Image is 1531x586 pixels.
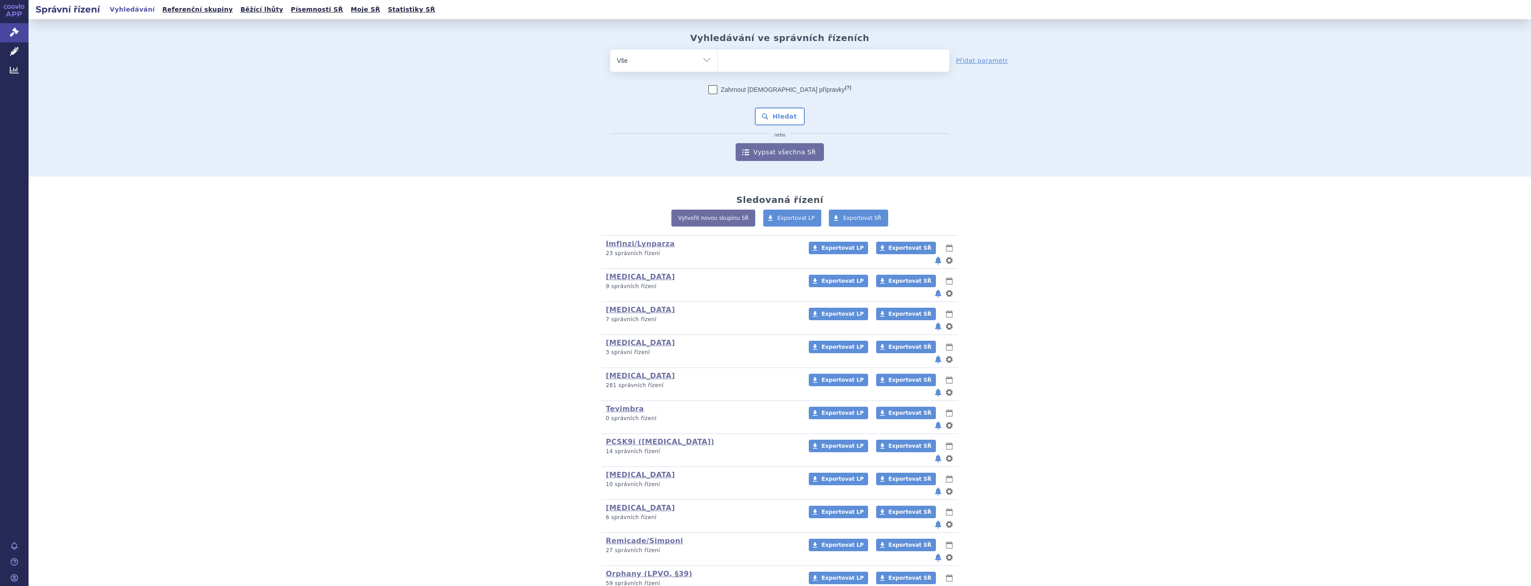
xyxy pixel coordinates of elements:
[945,309,954,319] button: lhůty
[945,321,954,332] button: nastavení
[288,4,346,16] a: Písemnosti SŘ
[945,387,954,398] button: nastavení
[956,56,1008,65] a: Přidat parametr
[821,476,864,482] span: Exportovat LP
[934,486,943,497] button: notifikace
[934,552,943,563] button: notifikace
[889,311,931,317] span: Exportovat SŘ
[778,215,815,221] span: Exportovat LP
[876,374,936,386] a: Exportovat SŘ
[889,245,931,251] span: Exportovat SŘ
[934,387,943,398] button: notifikace
[606,349,797,356] p: 3 správní řízení
[770,132,790,138] i: nebo
[829,210,888,227] a: Exportovat SŘ
[934,354,943,365] button: notifikace
[876,539,936,551] a: Exportovat SŘ
[160,4,236,16] a: Referenční skupiny
[876,506,936,518] a: Exportovat SŘ
[876,242,936,254] a: Exportovat SŘ
[821,344,864,350] span: Exportovat LP
[945,441,954,451] button: lhůty
[606,536,683,545] a: Remicade/Simponi
[945,474,954,484] button: lhůty
[606,283,797,290] p: 9 správních řízení
[606,470,675,479] a: [MEDICAL_DATA]
[736,143,824,161] a: Vypsat všechna SŘ
[876,407,936,419] a: Exportovat SŘ
[736,194,823,205] h2: Sledovaná řízení
[821,245,864,251] span: Exportovat LP
[606,239,675,248] a: Imfinzi/Lynparza
[606,448,797,455] p: 14 správních řízení
[945,453,954,464] button: nastavení
[945,342,954,352] button: lhůty
[934,288,943,299] button: notifikace
[945,276,954,286] button: lhůty
[876,308,936,320] a: Exportovat SŘ
[606,503,675,512] a: [MEDICAL_DATA]
[843,215,881,221] span: Exportovat SŘ
[876,572,936,584] a: Exportovat SŘ
[934,321,943,332] button: notifikace
[889,410,931,416] span: Exportovat SŘ
[821,542,864,548] span: Exportovat LP
[934,519,943,530] button: notifikace
[945,486,954,497] button: nastavení
[348,4,383,16] a: Moje SŘ
[606,338,675,347] a: [MEDICAL_DATA]
[934,420,943,431] button: notifikace
[945,507,954,517] button: lhůty
[876,275,936,287] a: Exportovat SŘ
[889,476,931,482] span: Exportovat SŘ
[945,243,954,253] button: lhůty
[945,519,954,530] button: nastavení
[606,250,797,257] p: 23 správních řízení
[809,572,868,584] a: Exportovat LP
[821,377,864,383] span: Exportovat LP
[889,575,931,581] span: Exportovat SŘ
[945,408,954,418] button: lhůty
[945,354,954,365] button: nastavení
[845,85,851,91] abbr: (?)
[809,407,868,419] a: Exportovat LP
[945,375,954,385] button: lhůty
[945,420,954,431] button: nastavení
[606,514,797,521] p: 6 správních řízení
[945,540,954,550] button: lhůty
[821,410,864,416] span: Exportovat LP
[755,107,805,125] button: Hledat
[821,278,864,284] span: Exportovat LP
[945,288,954,299] button: nastavení
[238,4,286,16] a: Běžící lhůty
[29,3,107,16] h2: Správní řízení
[690,33,869,43] h2: Vyhledávání ve správních řízeních
[763,210,822,227] a: Exportovat LP
[809,440,868,452] a: Exportovat LP
[876,341,936,353] a: Exportovat SŘ
[809,506,868,518] a: Exportovat LP
[821,575,864,581] span: Exportovat LP
[934,255,943,266] button: notifikace
[809,374,868,386] a: Exportovat LP
[606,569,692,578] a: Orphany (LPVO, §39)
[934,453,943,464] button: notifikace
[606,481,797,488] p: 10 správních řízení
[708,85,851,94] label: Zahrnout [DEMOGRAPHIC_DATA] přípravky
[809,341,868,353] a: Exportovat LP
[821,443,864,449] span: Exportovat LP
[809,539,868,551] a: Exportovat LP
[606,404,644,413] a: Tevimbra
[606,305,675,314] a: [MEDICAL_DATA]
[945,255,954,266] button: nastavení
[606,415,797,422] p: 0 správních řízení
[606,437,714,446] a: PCSK9i ([MEDICAL_DATA])
[945,573,954,583] button: lhůty
[876,473,936,485] a: Exportovat SŘ
[107,4,157,16] a: Vyhledávání
[809,308,868,320] a: Exportovat LP
[809,242,868,254] a: Exportovat LP
[889,443,931,449] span: Exportovat SŘ
[876,440,936,452] a: Exportovat SŘ
[889,542,931,548] span: Exportovat SŘ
